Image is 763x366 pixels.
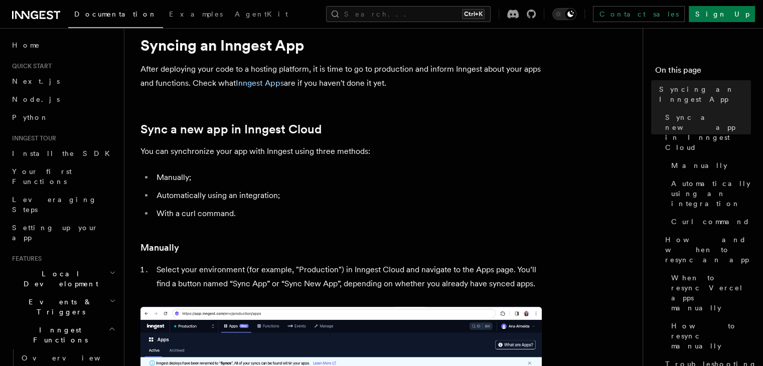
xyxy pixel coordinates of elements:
[667,269,751,317] a: When to resync Vercel apps manually
[12,77,60,85] span: Next.js
[462,9,485,19] kbd: Ctrl+K
[169,10,223,18] span: Examples
[12,224,98,242] span: Setting up your app
[667,213,751,231] a: Curl command
[689,6,755,22] a: Sign Up
[140,62,542,90] p: After deploying your code to a hosting platform, it is time to go to production and inform Innges...
[8,162,118,191] a: Your first Functions
[659,84,751,104] span: Syncing an Inngest App
[12,149,116,157] span: Install the SDK
[154,189,542,203] li: Automatically using an integration;
[326,6,491,22] button: Search...Ctrl+K
[661,231,751,269] a: How and when to resync an app
[8,191,118,219] a: Leveraging Steps
[8,265,118,293] button: Local Development
[229,3,294,27] a: AgentKit
[8,219,118,247] a: Setting up your app
[8,62,52,70] span: Quick start
[8,297,109,317] span: Events & Triggers
[8,72,118,90] a: Next.js
[665,112,751,152] span: Sync a new app in Inngest Cloud
[8,255,42,263] span: Features
[671,273,751,313] span: When to resync Vercel apps manually
[236,78,284,88] a: Inngest Apps
[8,90,118,108] a: Node.js
[655,64,751,80] h4: On this page
[235,10,288,18] span: AgentKit
[8,108,118,126] a: Python
[140,241,179,255] a: Manually
[665,235,751,265] span: How and when to resync an app
[8,321,118,349] button: Inngest Functions
[12,95,60,103] span: Node.js
[154,170,542,185] li: Manually;
[667,156,751,174] a: Manually
[8,325,108,345] span: Inngest Functions
[655,80,751,108] a: Syncing an Inngest App
[8,293,118,321] button: Events & Triggers
[8,36,118,54] a: Home
[140,122,322,136] a: Sync a new app in Inngest Cloud
[671,160,727,170] span: Manually
[12,196,97,214] span: Leveraging Steps
[667,317,751,355] a: How to resync manually
[8,134,56,142] span: Inngest tour
[140,144,542,158] p: You can synchronize your app with Inngest using three methods:
[671,217,750,227] span: Curl command
[154,263,542,291] li: Select your environment (for example, "Production") in Inngest Cloud and navigate to the Apps pag...
[593,6,685,22] a: Contact sales
[140,36,542,54] h1: Syncing an Inngest App
[8,144,118,162] a: Install the SDK
[12,113,49,121] span: Python
[12,40,40,50] span: Home
[22,354,125,362] span: Overview
[671,178,751,209] span: Automatically using an integration
[552,8,576,20] button: Toggle dark mode
[12,167,72,186] span: Your first Functions
[68,3,163,28] a: Documentation
[667,174,751,213] a: Automatically using an integration
[661,108,751,156] a: Sync a new app in Inngest Cloud
[8,269,109,289] span: Local Development
[163,3,229,27] a: Examples
[74,10,157,18] span: Documentation
[671,321,751,351] span: How to resync manually
[154,207,542,221] li: With a curl command.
